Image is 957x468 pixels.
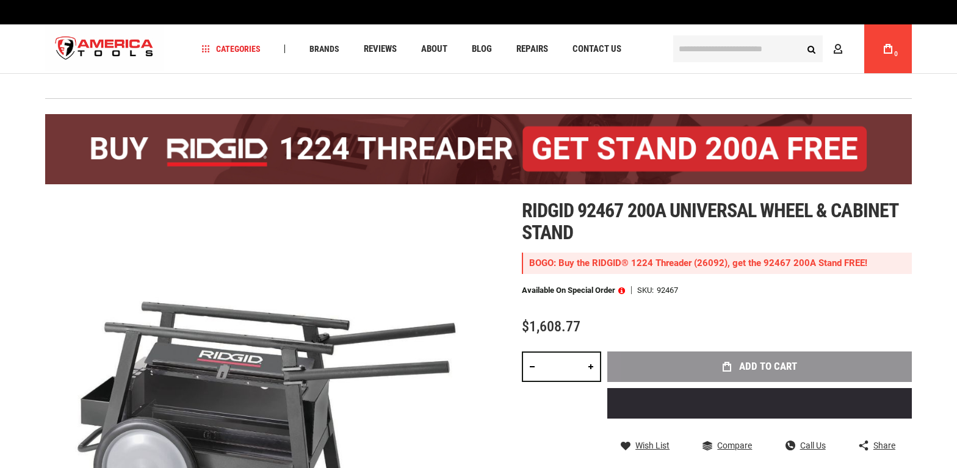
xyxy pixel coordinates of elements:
span: Repairs [516,45,548,54]
span: 0 [894,51,898,57]
a: Call Us [785,440,826,451]
a: store logo [45,26,164,72]
span: About [421,45,447,54]
a: Compare [702,440,752,451]
div: 92467 [657,286,678,294]
a: Wish List [621,440,670,451]
a: Reviews [358,41,402,57]
img: BOGO: Buy the RIDGID® 1224 Threader (26092), get the 92467 200A Stand FREE! [45,114,912,184]
a: About [416,41,453,57]
span: Categories [202,45,261,53]
a: 0 [876,24,900,73]
a: Repairs [511,41,554,57]
a: Categories [197,41,266,57]
span: Wish List [635,441,670,450]
span: Contact Us [572,45,621,54]
span: Call Us [800,441,826,450]
span: Compare [717,441,752,450]
span: Reviews [364,45,397,54]
span: Brands [309,45,339,53]
strong: SKU [637,286,657,294]
span: Share [873,441,895,450]
div: BOGO: Buy the RIDGID® 1224 Threader (26092), get the 92467 200A Stand FREE! [522,253,912,274]
span: Blog [472,45,492,54]
button: Search [800,37,823,60]
p: Available on Special Order [522,286,625,295]
a: Blog [466,41,497,57]
span: $1,608.77 [522,318,580,335]
img: America Tools [45,26,164,72]
span: Ridgid 92467 200a universal wheel & cabinet stand [522,199,898,244]
a: Contact Us [567,41,627,57]
a: Brands [304,41,345,57]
